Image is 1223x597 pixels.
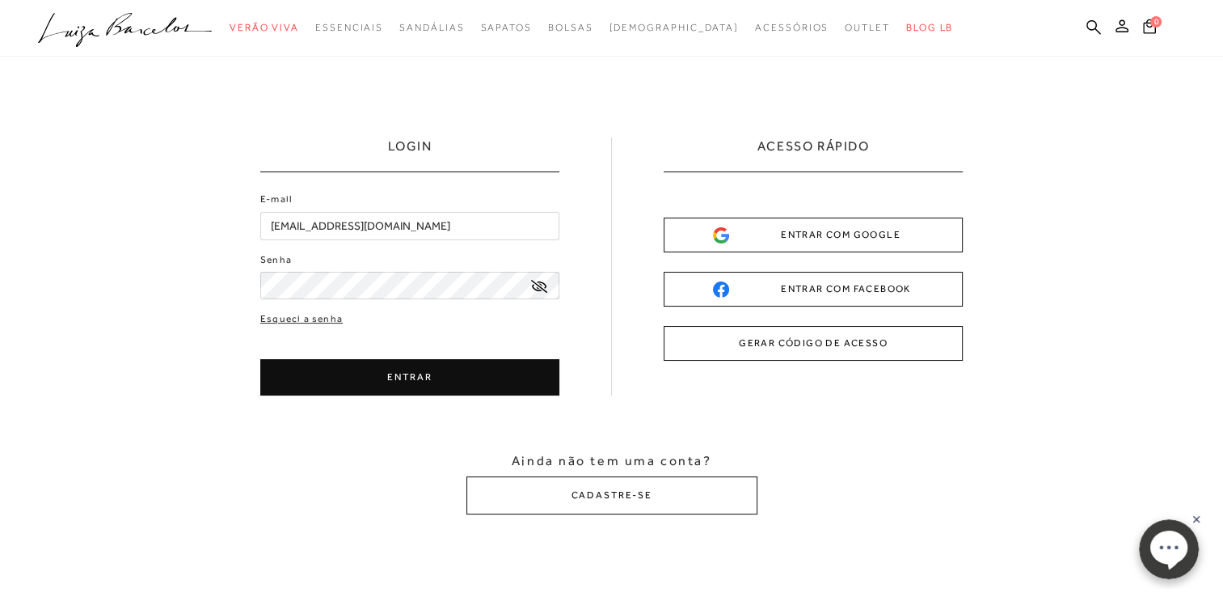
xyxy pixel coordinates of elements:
a: Esqueci a senha [260,311,343,327]
a: categoryNavScreenReaderText [845,13,890,43]
a: categoryNavScreenReaderText [230,13,299,43]
span: Sandálias [399,22,464,33]
h1: LOGIN [388,138,432,171]
span: 0 [1150,16,1162,28]
button: CADASTRE-SE [466,476,757,514]
span: Ainda não tem uma conta? [512,452,711,470]
span: Verão Viva [230,22,299,33]
a: categoryNavScreenReaderText [480,13,531,43]
a: noSubCategoriesText [609,13,739,43]
span: Sapatos [480,22,531,33]
a: BLOG LB [906,13,953,43]
input: E-mail [260,212,559,240]
button: ENTRAR [260,359,559,396]
a: categoryNavScreenReaderText [315,13,383,43]
span: Bolsas [548,22,593,33]
h2: ACESSO RÁPIDO [757,138,870,171]
a: categoryNavScreenReaderText [548,13,593,43]
button: ENTRAR COM FACEBOOK [664,272,963,307]
span: Outlet [845,22,890,33]
button: 0 [1138,18,1161,40]
div: ENTRAR COM GOOGLE [713,227,913,243]
span: Essenciais [315,22,383,33]
a: categoryNavScreenReaderText [755,13,829,43]
label: Senha [260,252,292,268]
div: ENTRAR COM FACEBOOK [713,281,913,298]
span: [DEMOGRAPHIC_DATA] [609,22,739,33]
a: categoryNavScreenReaderText [399,13,464,43]
label: E-mail [260,192,293,207]
button: ENTRAR COM GOOGLE [664,218,963,252]
span: BLOG LB [906,22,953,33]
span: Acessórios [755,22,829,33]
a: exibir senha [531,280,547,292]
button: GERAR CÓDIGO DE ACESSO [664,326,963,361]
